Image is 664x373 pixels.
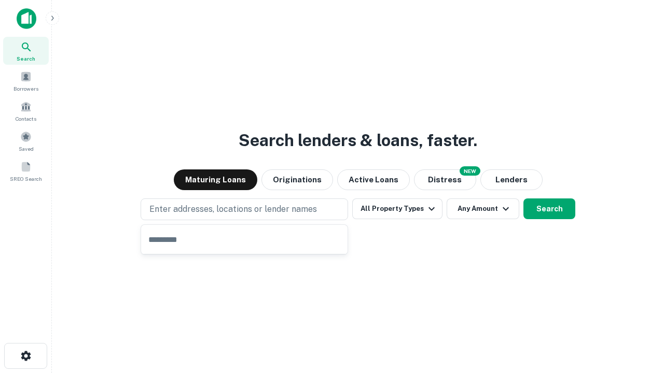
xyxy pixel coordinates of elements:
button: Search distressed loans with lien and other non-mortgage details. [414,169,476,190]
p: Enter addresses, locations or lender names [149,203,317,216]
button: Enter addresses, locations or lender names [141,198,348,220]
button: Active Loans [337,169,410,190]
button: Any Amount [447,198,519,219]
a: SREO Search [3,157,49,185]
div: NEW [460,166,480,176]
button: Search [523,198,575,219]
img: capitalize-icon.png [17,8,36,29]
button: Lenders [480,169,543,190]
span: Borrowers [13,84,38,93]
span: Search [17,54,35,63]
a: Saved [3,127,49,155]
a: Search [3,37,49,65]
span: Saved [19,145,34,153]
a: Contacts [3,97,49,125]
h3: Search lenders & loans, faster. [239,128,477,153]
button: All Property Types [352,198,442,219]
a: Borrowers [3,67,49,95]
span: SREO Search [10,175,42,183]
button: Maturing Loans [174,169,257,190]
button: Originations [261,169,333,190]
iframe: Chat Widget [612,290,664,340]
span: Contacts [16,114,36,123]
